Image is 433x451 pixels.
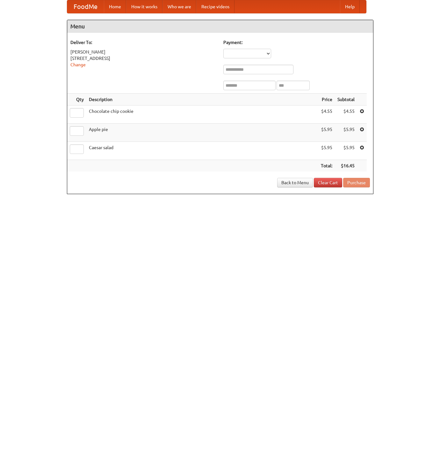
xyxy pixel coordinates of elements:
[126,0,162,13] a: How it works
[196,0,235,13] a: Recipe videos
[335,105,357,124] td: $4.55
[70,55,217,62] div: [STREET_ADDRESS]
[67,0,104,13] a: FoodMe
[104,0,126,13] a: Home
[335,142,357,160] td: $5.95
[67,20,373,33] h4: Menu
[335,160,357,172] th: $16.45
[343,178,370,187] button: Purchase
[318,94,335,105] th: Price
[223,39,370,46] h5: Payment:
[67,94,86,105] th: Qty
[318,124,335,142] td: $5.95
[335,124,357,142] td: $5.95
[318,105,335,124] td: $4.55
[318,142,335,160] td: $5.95
[86,124,318,142] td: Apple pie
[70,62,86,67] a: Change
[162,0,196,13] a: Who we are
[277,178,313,187] a: Back to Menu
[318,160,335,172] th: Total:
[70,49,217,55] div: [PERSON_NAME]
[340,0,360,13] a: Help
[314,178,342,187] a: Clear Cart
[86,94,318,105] th: Description
[335,94,357,105] th: Subtotal
[86,142,318,160] td: Caesar salad
[70,39,217,46] h5: Deliver To:
[86,105,318,124] td: Chocolate chip cookie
